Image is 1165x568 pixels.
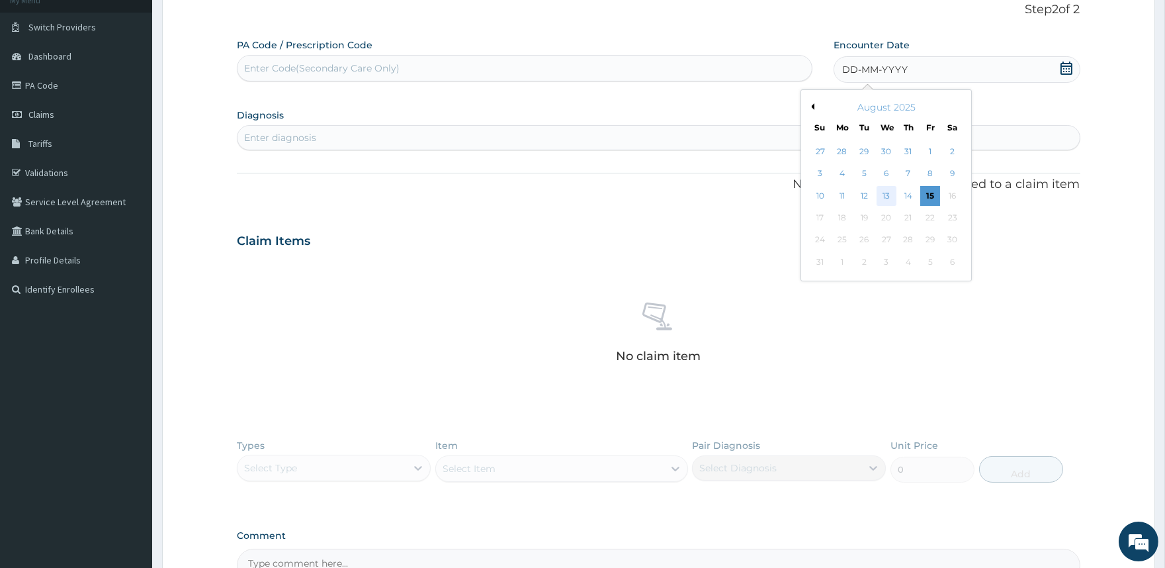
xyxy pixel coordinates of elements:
[810,208,830,228] div: Not available Sunday, August 17th, 2025
[244,131,316,144] div: Enter diagnosis
[808,103,814,110] button: Previous Month
[834,38,910,52] label: Encounter Date
[836,122,847,133] div: Mo
[881,122,892,133] div: We
[920,142,940,162] div: Choose Friday, August 1st, 2025
[237,38,372,52] label: PA Code / Prescription Code
[244,62,400,75] div: Enter Code(Secondary Care Only)
[854,252,874,272] div: Not available Tuesday, September 2nd, 2025
[877,164,896,184] div: Choose Wednesday, August 6th, 2025
[920,252,940,272] div: Not available Friday, September 5th, 2025
[942,186,962,206] div: Not available Saturday, August 16th, 2025
[898,164,918,184] div: Choose Thursday, August 7th, 2025
[28,138,52,150] span: Tariffs
[920,208,940,228] div: Not available Friday, August 22nd, 2025
[24,66,54,99] img: d_794563401_company_1708531726252_794563401
[810,252,830,272] div: Not available Sunday, August 31st, 2025
[7,361,252,408] textarea: Type your message and hit 'Enter'
[902,122,914,133] div: Th
[28,109,54,120] span: Claims
[810,164,830,184] div: Choose Sunday, August 3rd, 2025
[877,252,896,272] div: Not available Wednesday, September 3rd, 2025
[237,530,1080,542] label: Comment
[859,122,870,133] div: Tu
[832,230,852,250] div: Not available Monday, August 25th, 2025
[832,164,852,184] div: Choose Monday, August 4th, 2025
[810,230,830,250] div: Not available Sunday, August 24th, 2025
[877,142,896,162] div: Choose Wednesday, July 30th, 2025
[809,141,963,273] div: month 2025-08
[898,252,918,272] div: Not available Thursday, September 4th, 2025
[920,186,940,206] div: Choose Friday, August 15th, 2025
[217,7,249,38] div: Minimize live chat window
[237,3,1080,17] p: Step 2 of 2
[28,21,96,33] span: Switch Providers
[237,176,1080,193] p: NB: All diagnosis must be linked to a claim item
[814,122,826,133] div: Su
[806,101,966,114] div: August 2025
[842,63,908,76] span: DD-MM-YYYY
[877,208,896,228] div: Not available Wednesday, August 20th, 2025
[77,167,183,301] span: We're online!
[898,208,918,228] div: Not available Thursday, August 21st, 2025
[898,230,918,250] div: Not available Thursday, August 28th, 2025
[854,142,874,162] div: Choose Tuesday, July 29th, 2025
[898,142,918,162] div: Choose Thursday, July 31st, 2025
[832,142,852,162] div: Choose Monday, July 28th, 2025
[877,186,896,206] div: Choose Wednesday, August 13th, 2025
[237,234,310,249] h3: Claim Items
[925,122,936,133] div: Fr
[920,230,940,250] div: Not available Friday, August 29th, 2025
[854,164,874,184] div: Choose Tuesday, August 5th, 2025
[942,208,962,228] div: Not available Saturday, August 23rd, 2025
[942,230,962,250] div: Not available Saturday, August 30th, 2025
[854,186,874,206] div: Choose Tuesday, August 12th, 2025
[616,350,701,363] p: No claim item
[942,142,962,162] div: Choose Saturday, August 2nd, 2025
[947,122,958,133] div: Sa
[810,186,830,206] div: Choose Sunday, August 10th, 2025
[942,252,962,272] div: Not available Saturday, September 6th, 2025
[898,186,918,206] div: Choose Thursday, August 14th, 2025
[28,50,71,62] span: Dashboard
[69,74,222,91] div: Chat with us now
[877,230,896,250] div: Not available Wednesday, August 27th, 2025
[810,142,830,162] div: Choose Sunday, July 27th, 2025
[832,252,852,272] div: Not available Monday, September 1st, 2025
[237,109,284,122] label: Diagnosis
[832,208,852,228] div: Not available Monday, August 18th, 2025
[942,164,962,184] div: Choose Saturday, August 9th, 2025
[854,230,874,250] div: Not available Tuesday, August 26th, 2025
[832,186,852,206] div: Choose Monday, August 11th, 2025
[854,208,874,228] div: Not available Tuesday, August 19th, 2025
[920,164,940,184] div: Choose Friday, August 8th, 2025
